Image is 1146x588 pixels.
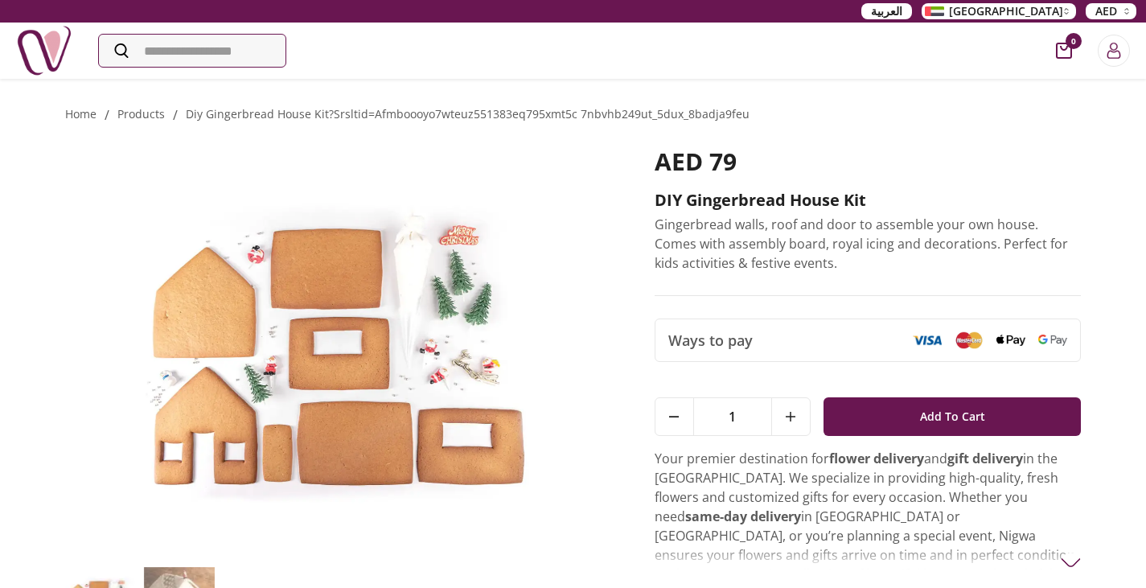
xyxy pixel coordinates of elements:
img: arrow [1061,553,1081,573]
button: AED [1086,3,1136,19]
img: Arabic_dztd3n.png [925,6,944,16]
span: AED 79 [655,145,737,178]
button: cart-button [1056,43,1072,59]
img: Google Pay [1038,335,1067,346]
button: Add To Cart [824,397,1082,436]
h2: DIY Gingerbread House Kit [655,189,1082,212]
p: Gingerbread walls, roof and door to assemble your own house. Comes with assembly board, royal ici... [655,215,1082,273]
span: Ways to pay [668,329,753,352]
button: [GEOGRAPHIC_DATA] [922,3,1076,19]
img: Nigwa-uae-gifts [16,23,72,79]
img: Apple Pay [996,335,1025,347]
span: العربية [871,3,902,19]
strong: same-day delivery [685,508,801,525]
a: products [117,106,165,121]
a: diy gingerbread house kit?srsltid=afmboooyo7wteuz551383eq795xmt5c 7nbvhb249ut_5dux_8badja9feu [186,106,750,121]
img: Mastercard [955,331,984,348]
span: 1 [694,398,771,435]
span: Add To Cart [920,402,985,431]
span: 0 [1066,33,1082,49]
li: / [105,105,109,125]
input: Search [99,35,285,67]
img: DIY Gingerbread House Kit [65,147,610,557]
button: Login [1098,35,1130,67]
strong: gift delivery [947,450,1023,467]
a: Home [65,106,97,121]
li: / [173,105,178,125]
img: Visa [913,335,942,346]
span: [GEOGRAPHIC_DATA] [949,3,1063,19]
span: AED [1095,3,1117,19]
strong: flower delivery [829,450,924,467]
